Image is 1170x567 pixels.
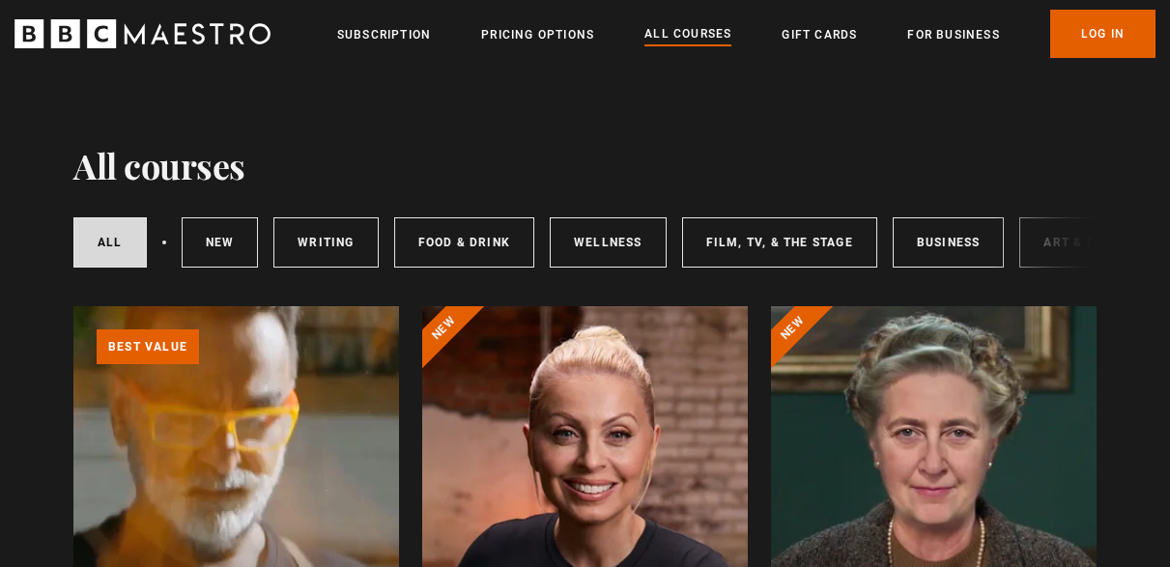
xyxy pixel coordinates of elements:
[481,25,594,44] a: Pricing Options
[550,217,667,268] a: Wellness
[14,19,271,48] svg: BBC Maestro
[73,217,147,268] a: All
[682,217,877,268] a: Film, TV, & The Stage
[907,25,999,44] a: For business
[337,25,431,44] a: Subscription
[97,329,199,364] p: Best value
[273,217,378,268] a: Writing
[782,25,857,44] a: Gift Cards
[644,24,731,45] a: All Courses
[893,217,1005,268] a: Business
[394,217,534,268] a: Food & Drink
[337,10,1156,58] nav: Primary
[73,145,245,185] h1: All courses
[182,217,259,268] a: New
[1050,10,1156,58] a: Log In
